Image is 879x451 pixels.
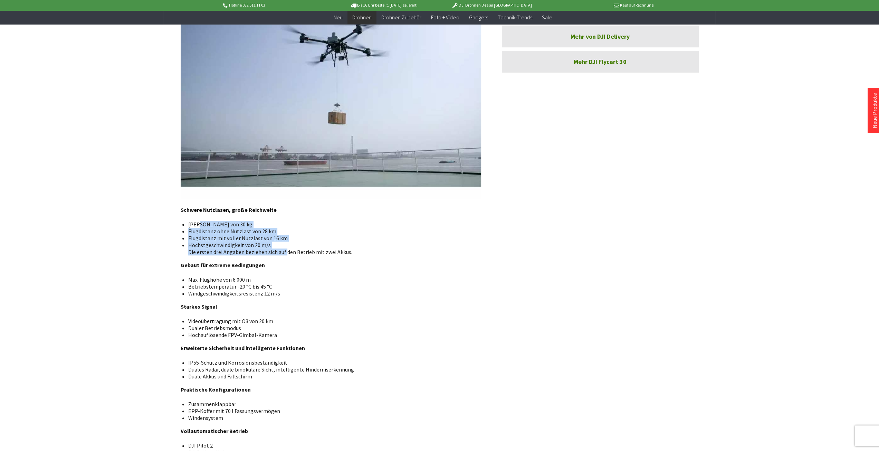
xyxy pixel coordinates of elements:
[181,386,251,393] strong: Praktische Konfigurationen
[188,242,476,255] li: Höchstgeschwindigkeit von 20 m/s Die ersten drei Angaben beziehen sich auf den Betrieb mit zwei A...
[352,14,372,21] span: Drohnen
[376,10,426,25] a: Drohnen Zubehör
[546,1,653,9] p: Kauf auf Rechnung
[188,442,476,449] li: DJI ‎Pilot ‎2
[181,206,277,213] strong: Schwere Nutzlasen, große Reichweite
[188,401,476,407] li: Zusammenklappbar
[188,235,476,242] li: Flugdistanz mit voller Nutzlast von 16 km
[222,1,329,9] p: Hotline 032 511 11 03
[330,1,438,9] p: Bis 16 Uhr bestellt, [DATE] geliefert.
[381,14,421,21] span: Drohnen Zubehör
[334,14,343,21] span: Neu
[188,228,476,235] li: Flugdistanz ohne Nutzlast von 28 km
[181,262,265,269] strong: Gebaut für extreme Bedingungen
[426,10,464,25] a: Foto + Video
[181,345,305,351] strong: Erweiterte Sicherheit und intelligente Funktionen
[188,331,476,338] li: Hochauflösende FPV-Gimbal-Kamera
[464,10,493,25] a: Gadgets
[497,14,532,21] span: Technik-Trends
[188,290,476,297] li: Windgeschwindigkeitsresistenz 12 m/s
[188,283,476,290] li: Betriebstemperatur -20 °C bis 45 °C
[188,325,476,331] li: Dualer Betriebsmodus
[188,407,476,414] li: EPP-Koffer mit 70 l Fassungsvermögen
[542,14,552,21] span: Sale
[188,359,476,366] li: IP55-Schutz und Korrosionsbeständigkeit
[469,14,488,21] span: Gadgets
[438,1,545,9] p: DJI Drohnen Dealer [GEOGRAPHIC_DATA]
[188,221,476,228] li: [PERSON_NAME] von 30 kg
[871,93,878,128] a: Neue Produkte
[347,10,376,25] a: Drohnen
[493,10,537,25] a: Technik-Trends
[502,51,699,73] a: Mehr DJI Flycart 30
[181,303,217,310] strong: Starkes Signal
[502,26,699,47] a: Mehr von DJI Delivery
[188,318,476,325] li: Videoübertragung mit O3 von 20 km
[537,10,557,25] a: Sale
[181,427,248,434] strong: Vollautomatischer Betrieb
[431,14,459,21] span: Foto + Video
[188,414,476,421] li: Windensystem
[329,10,347,25] a: Neu
[188,366,476,373] li: Duales Radar, duale binokulare Sicht, intelligente Hinderniserkennung
[188,373,476,380] li: Duale Akkus und Fallschirm
[188,276,476,283] li: Max. Flughöhe von 6.000 m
